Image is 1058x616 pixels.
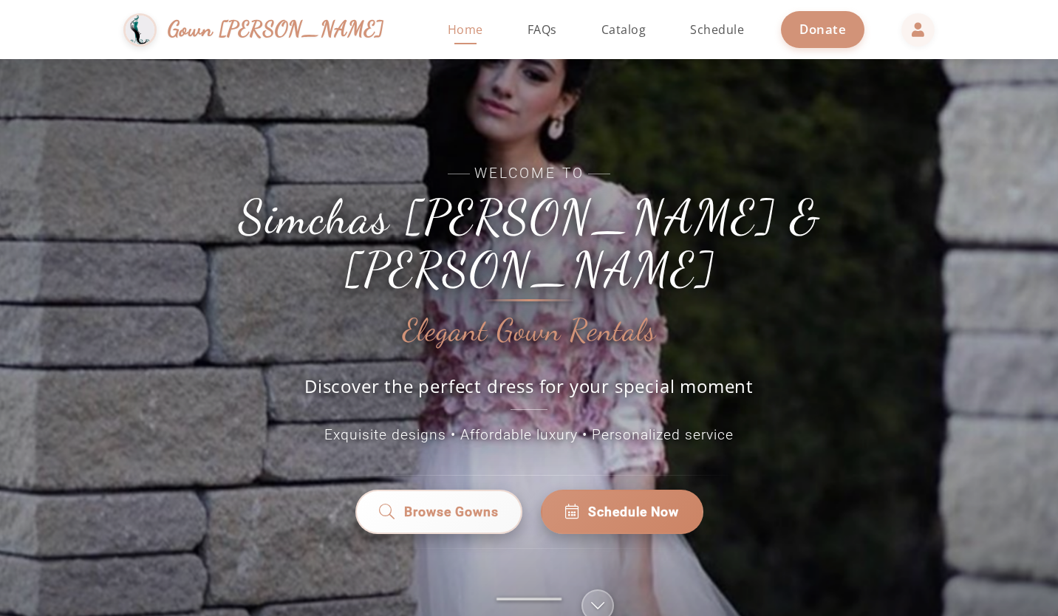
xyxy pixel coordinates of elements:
h2: Elegant Gown Rentals [403,314,656,348]
h1: Simchas [PERSON_NAME] & [PERSON_NAME] [197,191,861,295]
span: Schedule [690,21,744,38]
span: Welcome to [197,163,861,185]
span: Browse Gowns [404,502,499,521]
span: Donate [799,21,846,38]
span: Schedule Now [588,502,679,521]
span: Catalog [601,21,646,38]
span: Gown [PERSON_NAME] [168,13,384,45]
p: Exquisite designs • Affordable luxury • Personalized service [197,425,861,446]
a: Gown [PERSON_NAME] [123,10,399,50]
span: FAQs [528,21,557,38]
span: Home [448,21,483,38]
p: Discover the perfect dress for your special moment [289,374,769,410]
img: Gown Gmach Logo [123,13,157,47]
a: Donate [781,11,864,47]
